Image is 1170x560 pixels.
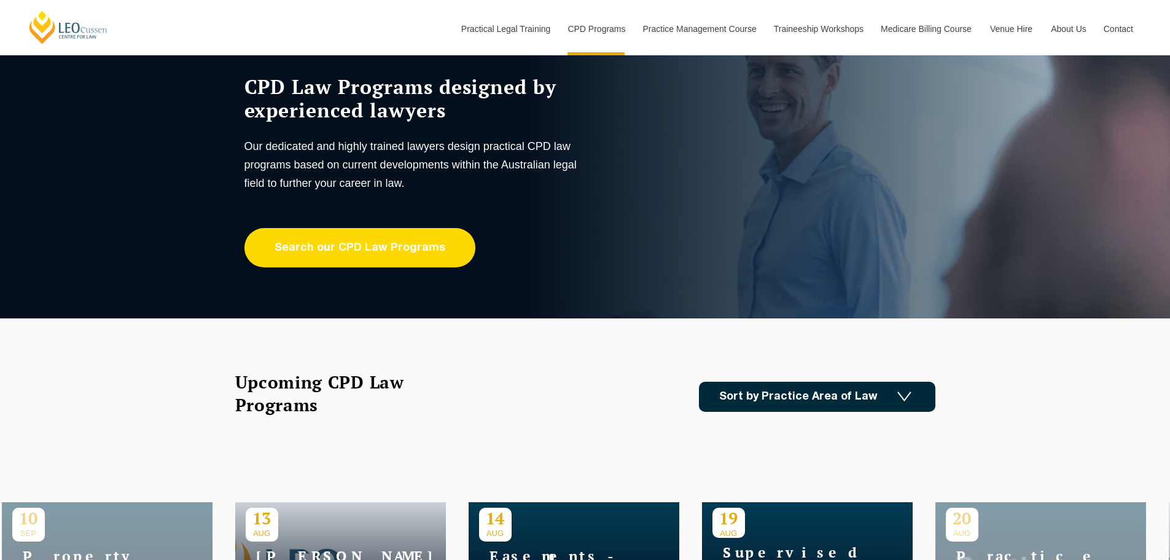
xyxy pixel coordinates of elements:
a: About Us [1042,2,1094,55]
p: 14 [479,508,512,529]
h1: CPD Law Programs designed by experienced lawyers [244,75,582,122]
a: Practice Management Course [634,2,765,55]
a: Contact [1094,2,1142,55]
img: Icon [897,392,911,402]
span: AUG [246,529,278,538]
a: Practical Legal Training [452,2,559,55]
p: Our dedicated and highly trained lawyers design practical CPD law programs based on current devel... [244,137,582,192]
a: [PERSON_NAME] Centre for Law [28,10,109,45]
span: AUG [479,529,512,538]
p: 13 [246,508,278,529]
a: Traineeship Workshops [765,2,872,55]
a: Venue Hire [981,2,1042,55]
a: Medicare Billing Course [872,2,981,55]
a: Sort by Practice Area of Law [699,382,935,412]
span: AUG [712,529,745,538]
h2: Upcoming CPD Law Programs [235,371,435,416]
a: Search our CPD Law Programs [244,228,475,267]
p: 19 [712,508,745,529]
a: CPD Programs [558,2,633,55]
